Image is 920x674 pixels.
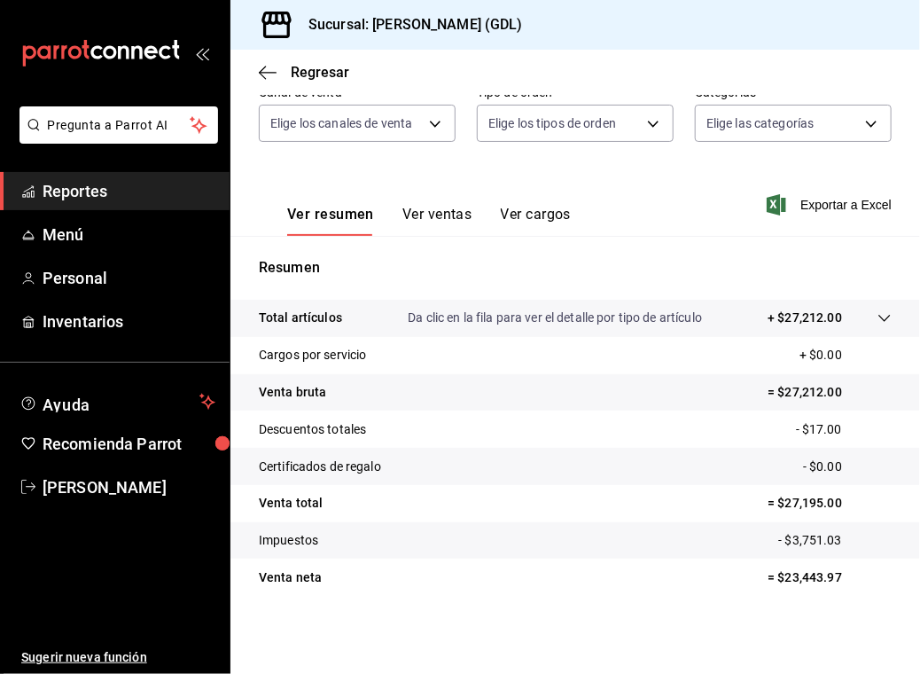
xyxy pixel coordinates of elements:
button: Regresar [259,64,349,81]
span: Ayuda [43,391,192,412]
p: = $27,195.00 [768,494,892,513]
p: Venta total [259,494,323,513]
span: Pregunta a Parrot AI [48,116,191,135]
p: = $27,212.00 [768,383,892,402]
span: Inventarios [43,310,215,333]
p: - $0.00 [803,458,892,476]
a: Pregunta a Parrot AI [12,129,218,147]
span: Elige las categorías [706,114,815,132]
p: + $27,212.00 [768,309,842,327]
p: Resumen [259,257,892,278]
p: Descuentos totales [259,420,366,439]
span: Personal [43,266,215,290]
button: Ver resumen [287,206,374,236]
span: Menú [43,223,215,247]
span: Reportes [43,179,215,203]
p: = $23,443.97 [768,568,892,587]
button: Pregunta a Parrot AI [19,106,218,144]
span: Recomienda Parrot [43,432,215,456]
button: Ver cargos [501,206,572,236]
p: Venta neta [259,568,322,587]
button: Exportar a Excel [770,194,892,216]
div: navigation tabs [287,206,571,236]
p: Venta bruta [259,383,326,402]
p: Certificados de regalo [259,458,381,476]
p: Total artículos [259,309,342,327]
button: Ver ventas [402,206,472,236]
p: - $3,751.03 [779,531,892,550]
span: Regresar [291,64,349,81]
p: - $17.00 [796,420,892,439]
p: Da clic en la fila para ver el detalle por tipo de artículo [408,309,702,327]
button: open_drawer_menu [195,46,209,60]
span: Elige los canales de venta [270,114,412,132]
h3: Sucursal: [PERSON_NAME] (GDL) [294,14,523,35]
p: Impuestos [259,531,318,550]
p: Cargos por servicio [259,346,367,364]
span: [PERSON_NAME] [43,475,215,499]
span: Elige los tipos de orden [488,114,616,132]
p: + $0.00 [799,346,892,364]
span: Sugerir nueva función [21,648,215,667]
